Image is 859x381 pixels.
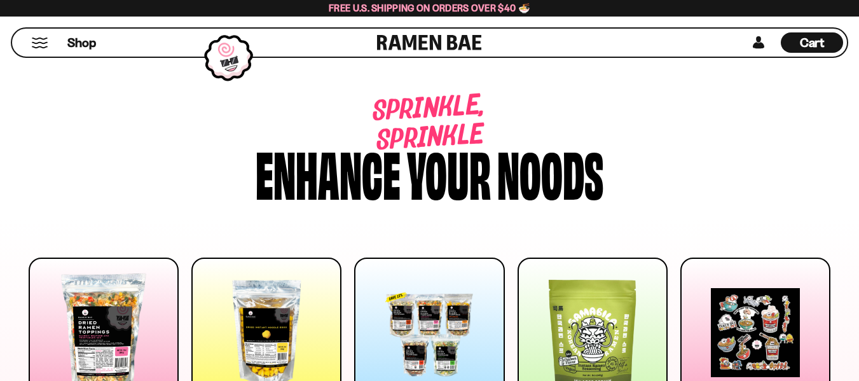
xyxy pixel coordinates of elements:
div: noods [497,142,603,202]
span: Shop [67,34,96,52]
span: Free U.S. Shipping on Orders over $40 🍜 [329,2,530,14]
div: your [407,142,491,202]
span: Cart [800,35,825,50]
button: Mobile Menu Trigger [31,38,48,48]
a: Shop [67,32,96,53]
div: Cart [781,29,843,57]
div: Enhance [256,142,401,202]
